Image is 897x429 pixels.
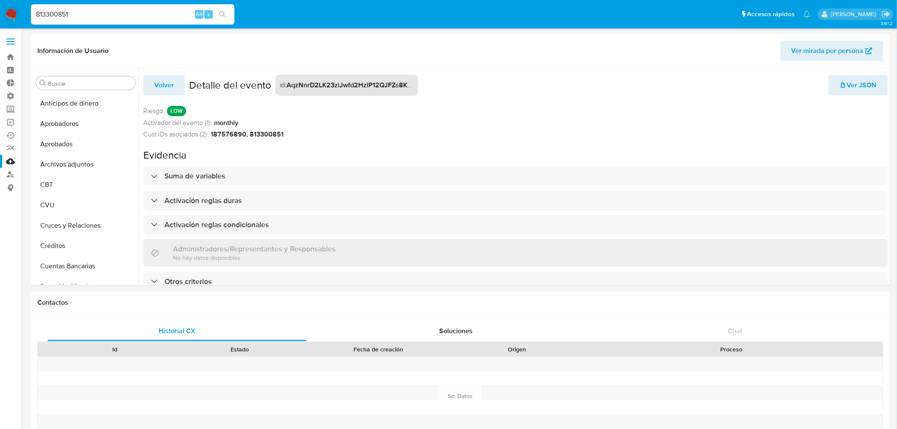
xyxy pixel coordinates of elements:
h1: Información de Usuario [37,47,109,55]
button: Archivos adjuntos [33,154,139,175]
a: Notificaciones [803,11,811,18]
span: Volver [154,76,174,95]
button: Datos Modificados [33,276,139,297]
h3: Suma de variables [164,171,225,181]
p: No hay datos disponibles [173,253,335,262]
h3: Activación reglas duras [164,196,242,205]
input: Buscar [48,80,132,87]
p: LOW [167,106,186,116]
p: mercedes.medrano@mercadolibre.com [831,10,879,18]
input: Buscar usuario o caso... [31,9,234,20]
strong: 187576890, 813300851 [211,130,284,139]
div: Origen [461,345,574,354]
h1: Contactos [37,298,883,307]
div: Id [58,345,171,354]
span: Alt [196,10,203,18]
span: Soluciones [440,326,473,336]
div: Fecha de creación [308,345,449,354]
button: Créditos [33,236,139,256]
span: Cust IDs asociados (2): [143,130,209,139]
button: Aprobadores [33,114,139,134]
span: Historial CX [159,326,195,336]
button: Buscar [39,80,46,86]
button: Ver JSON [828,75,888,95]
h3: Activación reglas condicionales [164,220,269,229]
span: Accesos rápidos [747,10,795,19]
button: Cuentas Bancarias [33,256,139,276]
span: Activador del evento (1): [143,118,212,128]
div: Activación reglas condicionales [143,215,888,234]
div: Proceso [585,345,877,354]
div: Suma de variables [143,166,888,186]
button: Volver [143,75,185,95]
h3: Administradores/Representantes y Responsables [173,244,335,253]
span: Ver JSON [839,76,877,95]
button: Ver mirada por persona [780,41,883,61]
span: Riesgo : [143,106,165,116]
button: CVU [33,195,139,215]
div: Administradores/Representantes y ResponsablesNo hay datos disponibles [143,239,888,267]
span: Chat [728,326,743,336]
h2: Evidencia [143,149,888,162]
button: CBT [33,175,139,195]
div: Estado [183,345,296,354]
button: Anticipos de dinero [33,93,139,114]
span: Ver mirada por persona [791,41,864,61]
div: Activación reglas duras [143,191,888,210]
h3: Otros criterios [164,277,212,286]
a: Salir [882,10,891,19]
strong: monthly [214,118,238,128]
strong: AqzNnrD2LK23ziJwfd2HzlP12QJFZs8KxWkUnMrfPw7t1joOMM+vRuf1th1MF7+mQ+OIitdxXzVQWbsg6QzZ8g== [287,80,621,90]
button: search-icon [214,8,231,20]
h2: Detalle del evento [189,79,271,92]
button: Cruces y Relaciones [33,215,139,236]
span: id : [280,81,287,90]
span: s [207,10,210,18]
button: Aprobados [33,134,139,154]
div: Otros criterios [143,272,888,291]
